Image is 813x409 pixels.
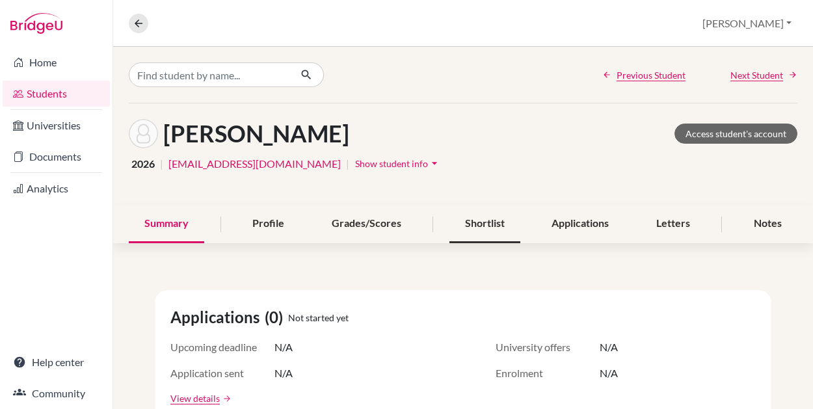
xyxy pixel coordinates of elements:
a: Next Student [730,68,797,82]
a: Community [3,380,110,406]
span: (0) [265,306,288,329]
div: Notes [738,205,797,243]
span: N/A [274,339,293,355]
span: | [346,156,349,172]
a: Documents [3,144,110,170]
a: Universities [3,112,110,139]
a: Help center [3,349,110,375]
a: View details [170,391,220,405]
span: Show student info [355,158,428,169]
span: N/A [600,339,618,355]
span: Previous Student [617,68,686,82]
span: Upcoming deadline [170,339,274,355]
a: Access student's account [674,124,797,144]
span: N/A [274,365,293,381]
a: [EMAIL_ADDRESS][DOMAIN_NAME] [168,156,341,172]
a: Analytics [3,176,110,202]
i: arrow_drop_down [428,157,441,170]
a: Students [3,81,110,107]
a: Home [3,49,110,75]
div: Grades/Scores [316,205,417,243]
input: Find student by name... [129,62,290,87]
div: Profile [237,205,300,243]
img: Bridge-U [10,13,62,34]
span: Application sent [170,365,274,381]
span: Not started yet [288,311,349,324]
span: | [160,156,163,172]
span: Next Student [730,68,783,82]
span: N/A [600,365,618,381]
span: Enrolment [496,365,600,381]
span: Applications [170,306,265,329]
span: 2026 [131,156,155,172]
a: Previous Student [602,68,686,82]
h1: [PERSON_NAME] [163,120,349,148]
div: Shortlist [449,205,520,243]
div: Applications [536,205,624,243]
a: arrow_forward [220,394,232,403]
button: Show student infoarrow_drop_down [354,153,442,174]
button: [PERSON_NAME] [697,11,797,36]
img: Zsófia Takács's avatar [129,119,158,148]
span: University offers [496,339,600,355]
div: Summary [129,205,204,243]
div: Letters [641,205,706,243]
